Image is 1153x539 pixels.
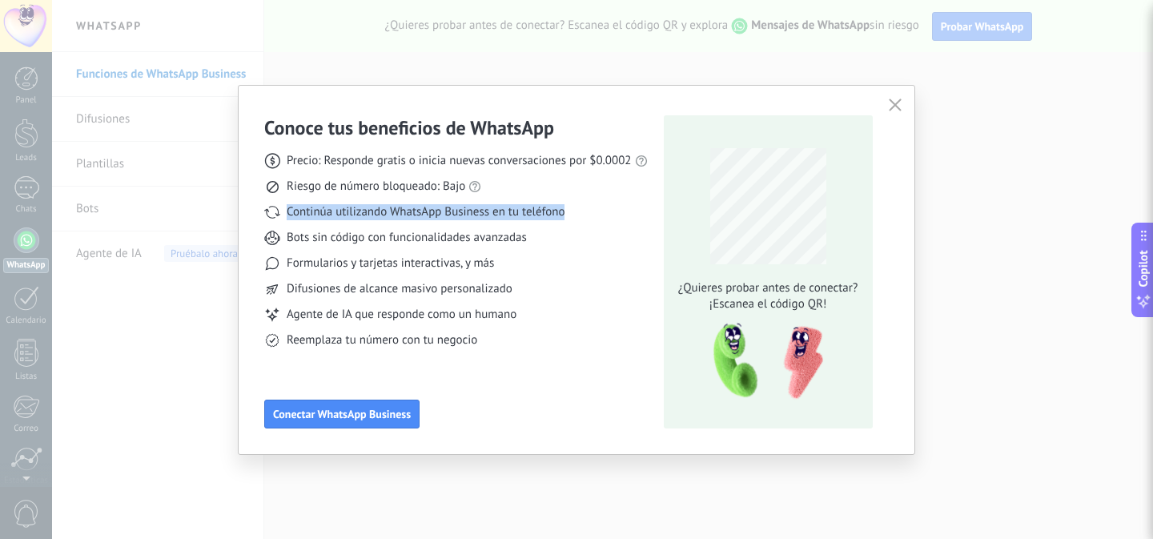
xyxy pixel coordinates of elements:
[273,408,411,420] span: Conectar WhatsApp Business
[287,281,512,297] span: Difusiones de alcance masivo personalizado
[287,230,527,246] span: Bots sin código con funcionalidades avanzadas
[700,319,826,404] img: qr-pic-1x.png
[287,332,477,348] span: Reemplaza tu número con tu negocio
[673,280,862,296] span: ¿Quieres probar antes de conectar?
[287,179,465,195] span: Riesgo de número bloqueado: Bajo
[287,307,516,323] span: Agente de IA que responde como un humano
[1135,250,1151,287] span: Copilot
[264,115,554,140] h3: Conoce tus beneficios de WhatsApp
[264,400,420,428] button: Conectar WhatsApp Business
[673,296,862,312] span: ¡Escanea el código QR!
[287,255,494,272] span: Formularios y tarjetas interactivas, y más
[287,204,564,220] span: Continúa utilizando WhatsApp Business en tu teléfono
[287,153,632,169] span: Precio: Responde gratis o inicia nuevas conversaciones por $0.0002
